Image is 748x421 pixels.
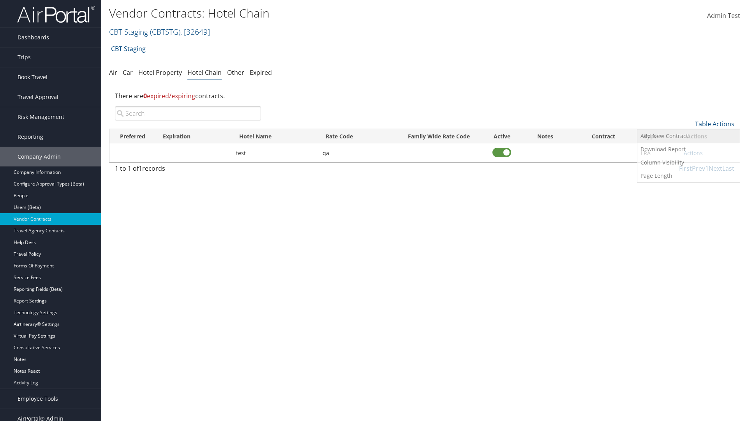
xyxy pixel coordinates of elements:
[637,129,740,143] a: Add New Contract
[18,107,64,127] span: Risk Management
[637,143,740,156] a: Download Report
[18,48,31,67] span: Trips
[637,169,740,182] a: Page Length
[637,156,740,169] a: Column Visibility
[17,5,95,23] img: airportal-logo.png
[18,389,58,409] span: Employee Tools
[18,87,58,107] span: Travel Approval
[18,147,61,166] span: Company Admin
[18,127,43,147] span: Reporting
[18,28,49,47] span: Dashboards
[18,67,48,87] span: Book Travel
